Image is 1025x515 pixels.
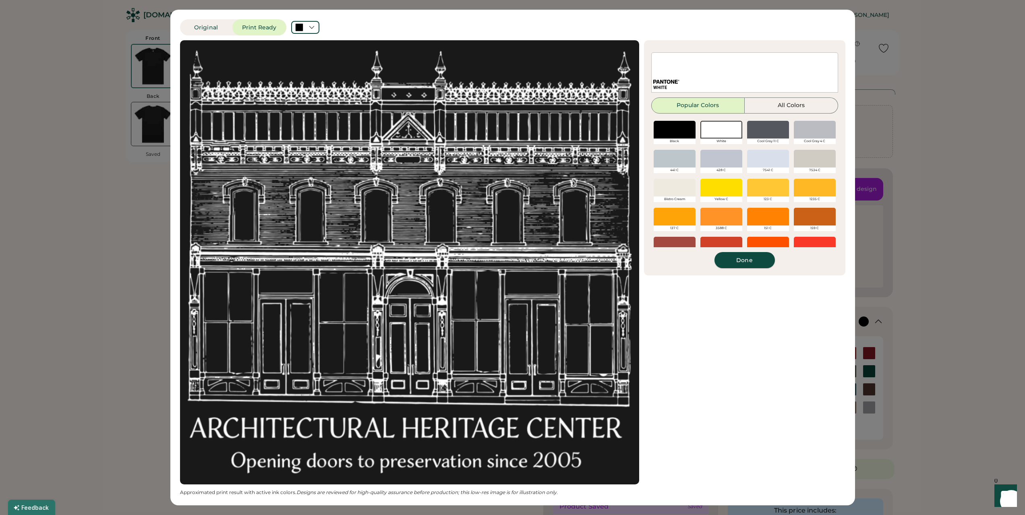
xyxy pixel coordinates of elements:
[700,168,742,173] div: 428 C
[653,85,836,91] div: WHITE
[653,80,679,84] img: 1024px-Pantone_logo.svg.png
[794,168,836,173] div: 7534 C
[232,19,286,35] button: Print Ready
[651,97,745,114] button: Popular Colors
[747,168,789,173] div: 7541 C
[747,225,789,231] div: 151 C
[700,139,742,144] div: White
[180,19,232,35] button: Original
[794,225,836,231] div: 159 C
[794,196,836,202] div: 1235 C
[747,196,789,202] div: 123 C
[714,252,775,268] button: Done
[654,139,696,144] div: Black
[654,168,696,173] div: 441 C
[747,139,789,144] div: Cool Gray 11 C
[745,97,838,114] button: All Colors
[794,139,836,144] div: Cool Gray 4 C
[180,489,639,496] div: Approximated print result with active ink colors.
[700,225,742,231] div: 3588 C
[654,196,696,202] div: Bistro Cream
[296,489,558,495] em: Designs are reviewed for high-quality assurance before production; this low-res image is for illu...
[987,479,1021,513] iframe: Front Chat
[700,196,742,202] div: Yellow C
[654,225,696,231] div: 137 C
